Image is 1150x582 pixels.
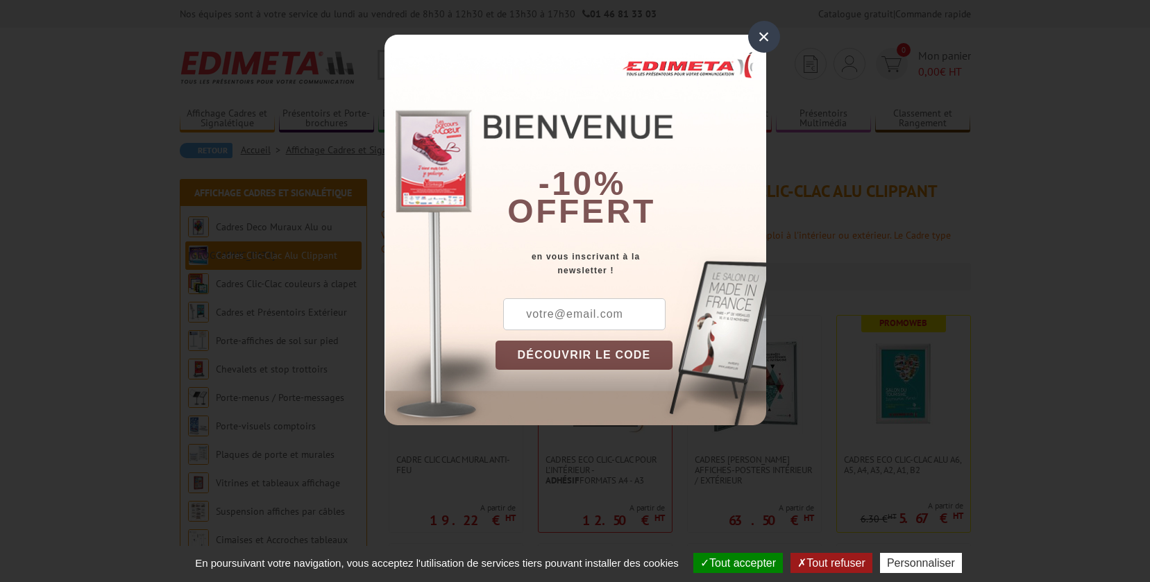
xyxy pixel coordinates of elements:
[693,553,783,573] button: Tout accepter
[496,341,673,370] button: DÉCOUVRIR LE CODE
[748,21,780,53] div: ×
[507,193,656,230] font: offert
[188,557,686,569] span: En poursuivant votre navigation, vous acceptez l'utilisation de services tiers pouvant installer ...
[539,165,626,202] b: -10%
[503,298,666,330] input: votre@email.com
[496,250,766,277] div: en vous inscrivant à la newsletter !
[790,553,872,573] button: Tout refuser
[880,553,962,573] button: Personnaliser (fenêtre modale)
